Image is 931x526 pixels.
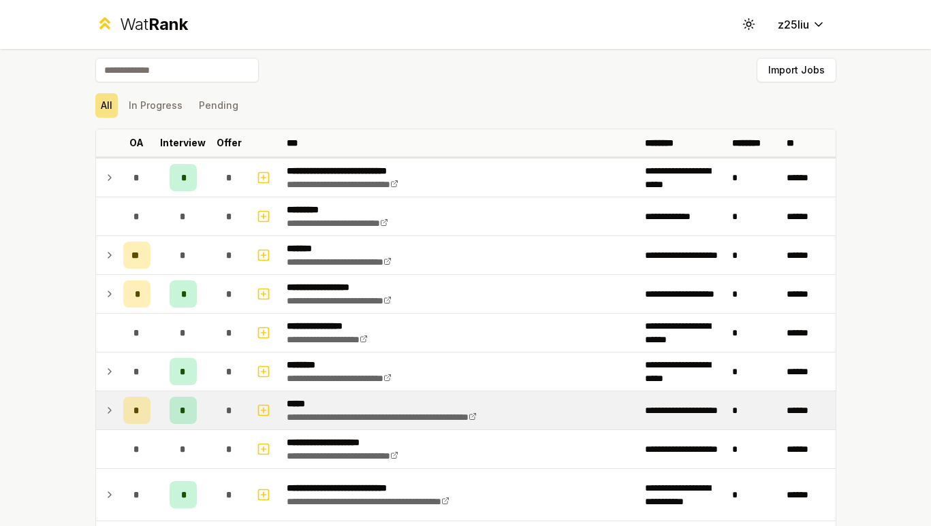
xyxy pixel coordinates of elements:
[757,58,836,82] button: Import Jobs
[767,12,836,37] button: z25liu
[95,93,118,118] button: All
[217,136,242,150] p: Offer
[129,136,144,150] p: OA
[95,14,189,35] a: WatRank
[160,136,206,150] p: Interview
[120,14,188,35] div: Wat
[778,16,809,33] span: z25liu
[123,93,188,118] button: In Progress
[193,93,244,118] button: Pending
[148,14,188,34] span: Rank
